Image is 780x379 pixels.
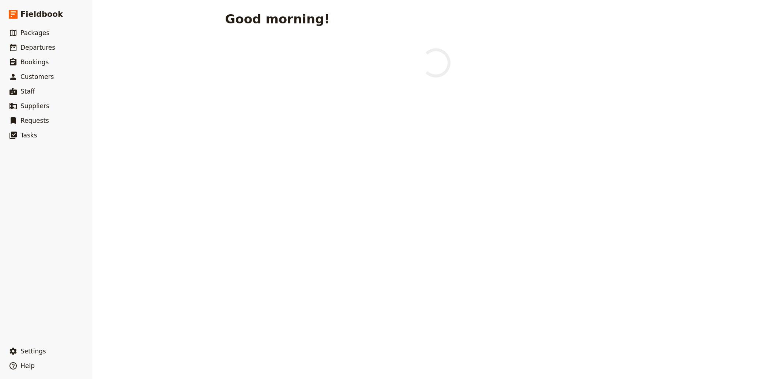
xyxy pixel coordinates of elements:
span: Customers [20,73,54,80]
span: Packages [20,29,49,37]
span: Fieldbook [20,9,63,20]
span: Departures [20,44,55,51]
span: Help [20,362,35,369]
span: Staff [20,88,35,95]
span: Bookings [20,58,49,66]
span: Requests [20,117,49,124]
span: Suppliers [20,102,49,110]
span: Settings [20,348,46,355]
h1: Good morning! [225,12,330,26]
span: Tasks [20,132,37,139]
